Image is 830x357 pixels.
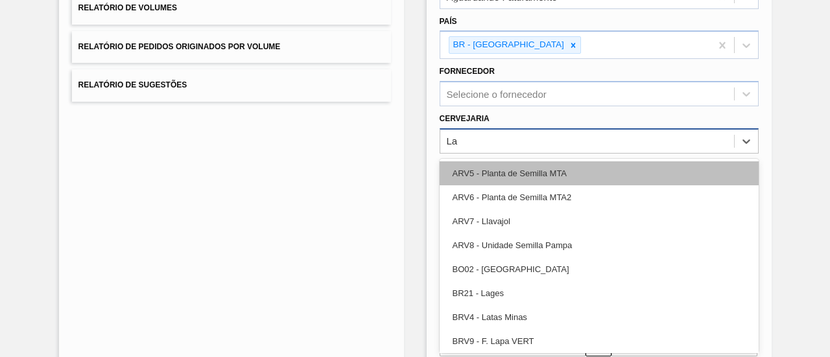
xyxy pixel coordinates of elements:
font: BRV9 - F. Lapa VERT [453,336,534,346]
font: BRV4 - Latas Minas [453,312,527,322]
font: Relatório de Pedidos Originados por Volume [78,42,281,51]
font: ARV5 - Planta de Semilla MTA [453,168,567,178]
font: ARV7 - Llavajol [453,216,510,226]
font: BO02 - [GEOGRAPHIC_DATA] [453,264,569,274]
font: Relatório de Sugestões [78,81,187,90]
font: BR21 - Lages [453,288,504,298]
font: Selecione o fornecedor [447,89,547,100]
font: ARV8 - Unidade Semilla Pampa [453,240,573,250]
font: ARV6 - Planta de Semilla MTA2 [453,192,572,202]
font: Fornecedor [440,67,495,76]
font: Cervejaria [440,114,490,123]
font: Relatório de Volumes [78,4,177,13]
button: Relatório de Sugestões [72,69,391,101]
font: BR - [GEOGRAPHIC_DATA] [453,40,564,49]
font: País [440,17,457,26]
button: Relatório de Pedidos Originados por Volume [72,31,391,63]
